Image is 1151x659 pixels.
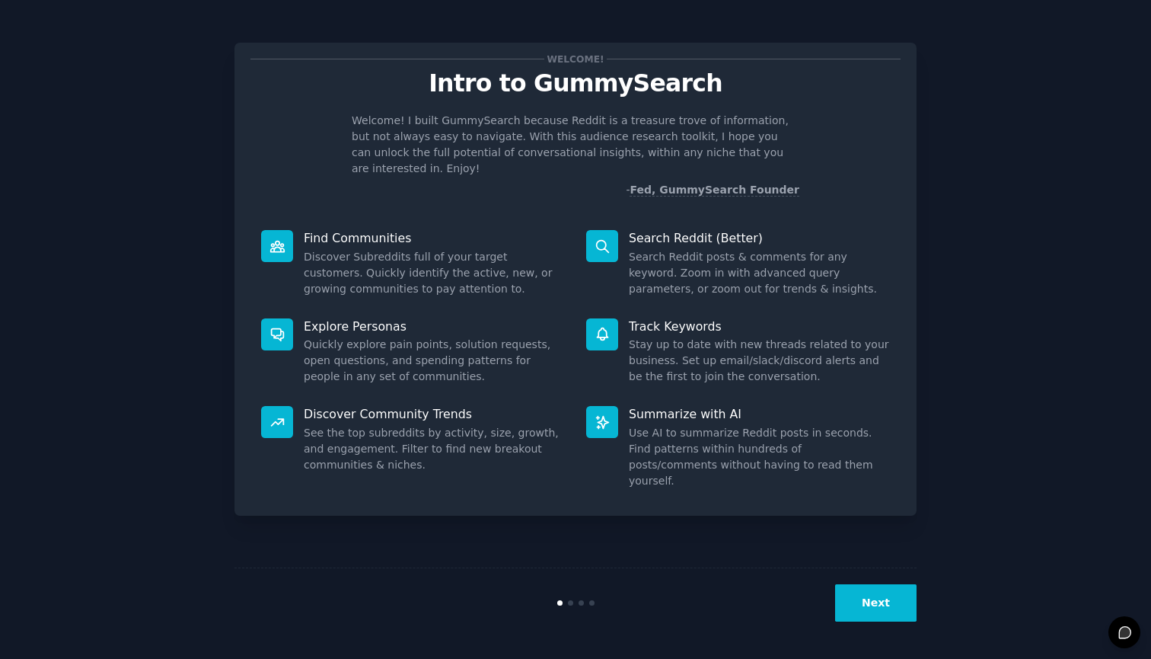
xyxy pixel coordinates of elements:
dd: Stay up to date with new threads related to your business. Set up email/slack/discord alerts and ... [629,337,890,385]
div: - [626,182,799,198]
p: Discover Community Trends [304,406,565,422]
p: Explore Personas [304,318,565,334]
dd: See the top subreddits by activity, size, growth, and engagement. Filter to find new breakout com... [304,425,565,473]
p: Find Communities [304,230,565,246]
dd: Quickly explore pain points, solution requests, open questions, and spending patterns for people ... [304,337,565,385]
dd: Discover Subreddits full of your target customers. Quickly identify the active, new, or growing c... [304,249,565,297]
p: Welcome! I built GummySearch because Reddit is a treasure trove of information, but not always ea... [352,113,799,177]
dd: Use AI to summarize Reddit posts in seconds. Find patterns within hundreds of posts/comments with... [629,425,890,489]
p: Intro to GummySearch [250,70,901,97]
a: Fed, GummySearch Founder [630,184,799,197]
p: Summarize with AI [629,406,890,422]
button: Next [835,584,917,622]
dd: Search Reddit posts & comments for any keyword. Zoom in with advanced query parameters, or zoom o... [629,249,890,297]
span: Welcome! [544,51,607,67]
p: Search Reddit (Better) [629,230,890,246]
p: Track Keywords [629,318,890,334]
